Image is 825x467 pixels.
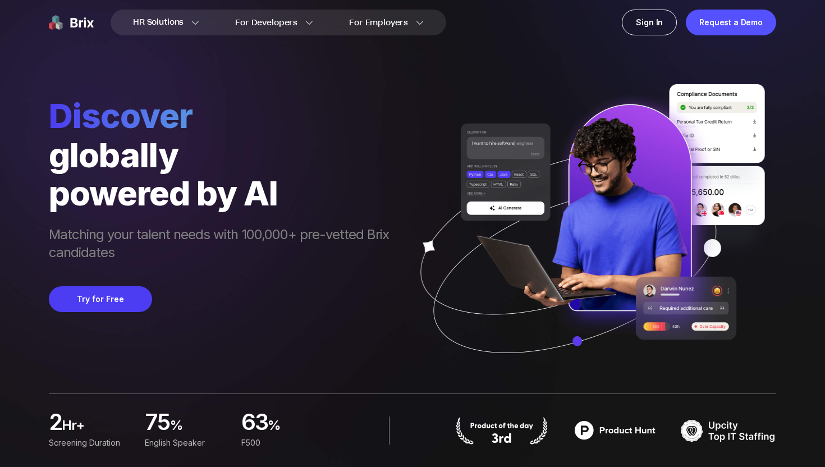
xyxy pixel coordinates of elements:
[681,416,776,445] img: TOP IT STAFFING
[49,226,400,264] span: Matching your talent needs with 100,000+ pre-vetted Brix candidates
[133,13,184,31] span: HR Solutions
[49,95,400,136] span: Discover
[49,286,152,312] button: Try for Free
[241,437,324,449] div: F500
[145,412,170,434] span: 75
[62,416,131,439] span: hr+
[49,174,400,212] div: powered by AI
[241,412,268,434] span: 63
[170,416,228,439] span: %
[268,416,324,439] span: %
[454,416,549,445] img: product hunt badge
[567,416,663,445] img: product hunt badge
[400,84,776,386] img: ai generate
[235,17,297,29] span: For Developers
[686,10,776,35] a: Request a Demo
[49,437,131,449] div: Screening duration
[49,412,62,434] span: 2
[622,10,677,35] a: Sign In
[349,17,408,29] span: For Employers
[49,136,400,174] div: globally
[145,437,227,449] div: English Speaker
